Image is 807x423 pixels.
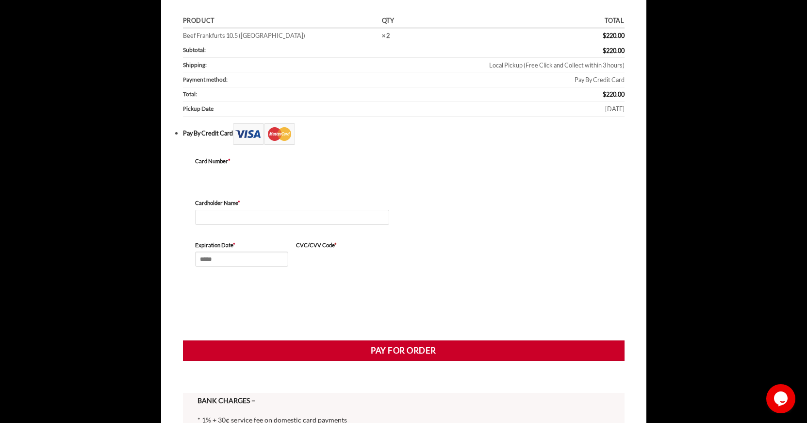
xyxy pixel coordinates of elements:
bdi: 220.00 [603,32,625,39]
span: $ [603,47,606,54]
strong: BANK CHARGES – [198,396,255,405]
td: Local Pickup (Free Click and Collect within 3 hours) [408,58,625,72]
label: CVC/CVV Code [296,241,389,250]
button: Pay for order [183,340,625,361]
abbr: required [228,158,231,164]
td: Beef Frankfurts 10.5 ([GEOGRAPHIC_DATA]) [183,29,379,43]
th: Pickup Date [183,102,408,117]
label: Expiration Date [195,241,288,250]
th: Subtotal: [183,43,408,58]
span: $ [603,90,606,98]
abbr: required [238,200,240,206]
label: Pay By Credit Card [183,129,295,137]
iframe: chat widget [766,384,797,413]
th: Payment method: [183,72,408,87]
abbr: required [233,242,235,248]
th: Product [183,15,379,29]
strong: × 2 [382,32,390,39]
th: Qty [379,15,408,29]
span: $ [603,32,606,39]
abbr: required [334,242,337,248]
bdi: 220.00 [603,47,625,54]
th: Total [408,15,625,29]
th: Shipping: [183,58,408,72]
td: Pay By Credit Card [408,72,625,87]
th: Total: [183,87,408,102]
img: Checkout [233,123,295,145]
label: Cardholder Name [195,199,389,207]
td: [DATE] [408,102,625,117]
bdi: 220.00 [603,90,625,98]
label: Card Number [195,157,389,166]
